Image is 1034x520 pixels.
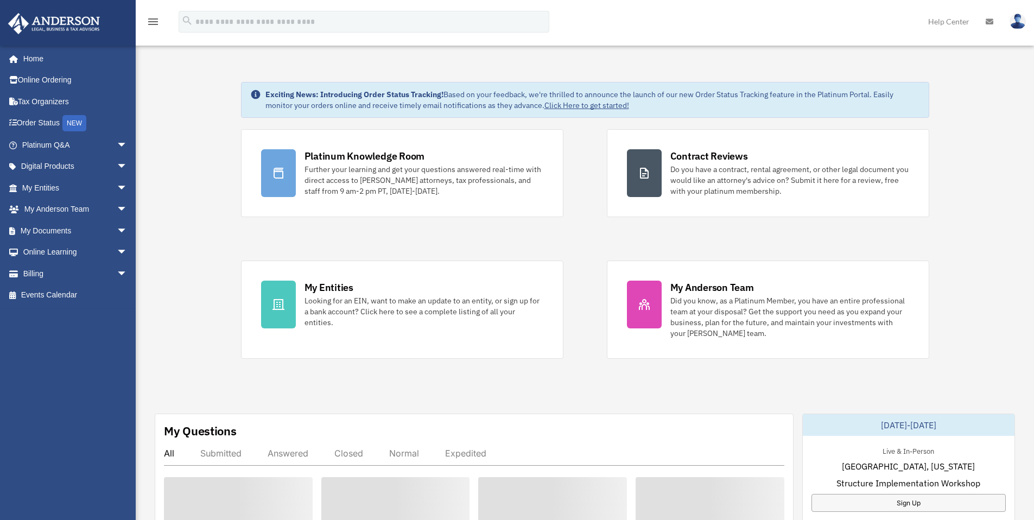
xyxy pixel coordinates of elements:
[1010,14,1026,29] img: User Pic
[670,164,909,196] div: Do you have a contract, rental agreement, or other legal document you would like an attorney's ad...
[164,448,174,459] div: All
[874,445,943,456] div: Live & In-Person
[147,19,160,28] a: menu
[117,199,138,221] span: arrow_drop_down
[200,448,242,459] div: Submitted
[607,261,929,359] a: My Anderson Team Did you know, as a Platinum Member, you have an entire professional team at your...
[670,295,909,339] div: Did you know, as a Platinum Member, you have an entire professional team at your disposal? Get th...
[8,112,144,135] a: Order StatusNEW
[8,156,144,177] a: Digital Productsarrow_drop_down
[241,261,563,359] a: My Entities Looking for an EIN, want to make an update to an entity, or sign up for a bank accoun...
[803,414,1014,436] div: [DATE]-[DATE]
[265,90,443,99] strong: Exciting News: Introducing Order Status Tracking!
[842,460,975,473] span: [GEOGRAPHIC_DATA], [US_STATE]
[8,220,144,242] a: My Documentsarrow_drop_down
[8,48,138,69] a: Home
[305,281,353,294] div: My Entities
[8,284,144,306] a: Events Calendar
[164,423,237,439] div: My Questions
[241,129,563,217] a: Platinum Knowledge Room Further your learning and get your questions answered real-time with dire...
[389,448,419,459] div: Normal
[811,494,1006,512] a: Sign Up
[445,448,486,459] div: Expedited
[8,242,144,263] a: Online Learningarrow_drop_down
[8,263,144,284] a: Billingarrow_drop_down
[670,281,754,294] div: My Anderson Team
[8,177,144,199] a: My Entitiesarrow_drop_down
[117,177,138,199] span: arrow_drop_down
[8,91,144,112] a: Tax Organizers
[607,129,929,217] a: Contract Reviews Do you have a contract, rental agreement, or other legal document you would like...
[305,164,543,196] div: Further your learning and get your questions answered real-time with direct access to [PERSON_NAM...
[305,295,543,328] div: Looking for an EIN, want to make an update to an entity, or sign up for a bank account? Click her...
[334,448,363,459] div: Closed
[836,477,980,490] span: Structure Implementation Workshop
[117,242,138,264] span: arrow_drop_down
[147,15,160,28] i: menu
[305,149,425,163] div: Platinum Knowledge Room
[8,69,144,91] a: Online Ordering
[268,448,308,459] div: Answered
[117,263,138,285] span: arrow_drop_down
[117,156,138,178] span: arrow_drop_down
[8,134,144,156] a: Platinum Q&Aarrow_drop_down
[8,199,144,220] a: My Anderson Teamarrow_drop_down
[265,89,920,111] div: Based on your feedback, we're thrilled to announce the launch of our new Order Status Tracking fe...
[117,134,138,156] span: arrow_drop_down
[5,13,103,34] img: Anderson Advisors Platinum Portal
[670,149,748,163] div: Contract Reviews
[544,100,629,110] a: Click Here to get started!
[181,15,193,27] i: search
[62,115,86,131] div: NEW
[117,220,138,242] span: arrow_drop_down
